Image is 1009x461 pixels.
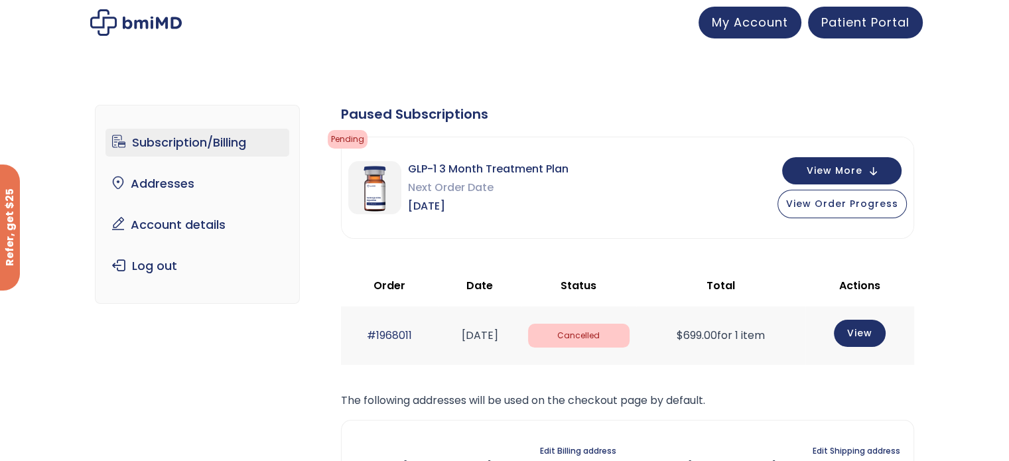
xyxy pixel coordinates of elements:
span: pending [328,130,368,149]
span: Cancelled [528,324,630,348]
button: View More [782,157,902,184]
span: 699.00 [677,328,717,343]
nav: Account pages [95,105,300,304]
a: Edit Billing address [540,442,616,460]
td: for 1 item [636,306,805,364]
span: Order [373,278,405,293]
span: [DATE] [408,197,569,216]
a: View [834,320,886,347]
span: My Account [712,14,788,31]
a: Account details [105,211,289,239]
a: Subscription/Billing [105,129,289,157]
span: View More [807,166,862,175]
img: My account [90,9,182,36]
button: View Order Progress [777,190,907,218]
a: #1968011 [367,328,412,343]
time: [DATE] [461,328,498,343]
a: My Account [699,7,801,38]
span: View Order Progress [786,197,898,210]
div: Paused Subscriptions [341,105,914,123]
span: Next Order Date [408,178,569,197]
span: GLP-1 3 Month Treatment Plan [408,160,569,178]
span: Date [466,278,493,293]
span: $ [677,328,683,343]
span: Total [706,278,735,293]
a: Patient Portal [808,7,923,38]
a: Log out [105,252,289,280]
a: Edit Shipping address [813,442,900,460]
p: The following addresses will be used on the checkout page by default. [341,391,914,410]
span: Patient Portal [821,14,909,31]
span: Actions [839,278,880,293]
img: GLP-1 3 Month Treatment Plan [348,161,401,214]
span: Status [561,278,596,293]
a: Addresses [105,170,289,198]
